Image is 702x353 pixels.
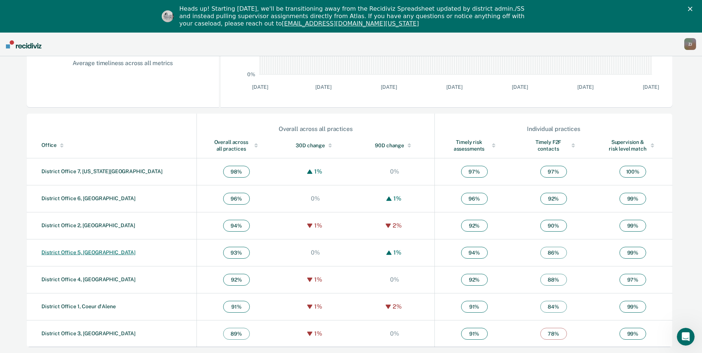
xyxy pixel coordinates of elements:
span: 91 % [461,328,488,340]
div: Z J [684,38,696,50]
div: 0% [388,276,401,283]
span: 94 % [461,247,488,259]
div: 30D change [291,142,340,149]
span: 97 % [461,166,488,178]
text: [DATE] [446,84,462,90]
a: District Office 5, [GEOGRAPHIC_DATA] [41,249,135,255]
a: [EMAIL_ADDRESS][DOMAIN_NAME][US_STATE] [282,20,419,27]
span: 99 % [619,247,646,259]
span: 99 % [619,328,646,340]
div: Office [41,142,194,148]
a: District Office 3, [GEOGRAPHIC_DATA] [41,330,135,336]
th: Toggle SortBy [27,133,197,158]
span: 84 % [540,301,567,313]
button: ZJ [684,38,696,50]
span: 99 % [619,220,646,232]
div: 90D change [370,142,420,149]
div: 1% [312,303,324,310]
text: [DATE] [381,84,397,90]
text: [DATE] [512,84,528,90]
span: 96 % [223,193,250,205]
span: 91 % [461,301,488,313]
th: Toggle SortBy [514,133,593,158]
div: 1% [312,222,324,229]
span: 97 % [540,166,567,178]
span: 92 % [461,220,488,232]
iframe: Intercom live chat [677,328,695,346]
span: 93 % [223,247,250,259]
span: 92 % [461,274,488,286]
span: 89 % [223,328,250,340]
a: District Office 1, Coeur d'Alene [41,303,116,309]
div: 0% [309,195,322,202]
a: District Office 7, [US_STATE][GEOGRAPHIC_DATA] [41,168,162,174]
div: Heads up! Starting [DATE], we'll be transitioning away from the Recidiviz Spreadsheet updated by ... [179,5,529,27]
div: 1% [312,276,324,283]
th: Toggle SortBy [593,133,672,158]
div: 1% [392,195,403,202]
span: 99 % [619,301,646,313]
th: Toggle SortBy [355,133,434,158]
div: Timely risk assessments [450,139,499,152]
text: [DATE] [252,84,268,90]
div: 1% [312,330,324,337]
div: Supervision & risk level match [608,139,658,152]
span: 88 % [540,274,567,286]
div: 0% [388,168,401,175]
span: 92 % [223,274,250,286]
div: 1% [392,249,403,256]
th: Toggle SortBy [197,133,276,158]
span: 96 % [461,193,488,205]
div: 0% [388,330,401,337]
span: 100 % [619,166,646,178]
div: Overall across all practices [197,125,434,132]
span: 92 % [540,193,567,205]
span: 86 % [540,247,567,259]
div: 0% [309,249,322,256]
span: 98 % [223,166,250,178]
span: 91 % [223,301,250,313]
text: [DATE] [577,84,593,90]
div: 2% [391,222,404,229]
div: Overall across all practices [212,139,261,152]
img: Profile image for Kim [162,10,174,22]
span: 94 % [223,220,250,232]
span: 97 % [619,274,646,286]
a: District Office 6, [GEOGRAPHIC_DATA] [41,195,135,201]
span: 78 % [540,328,567,340]
a: District Office 4, [GEOGRAPHIC_DATA] [41,276,135,282]
span: 90 % [540,220,567,232]
div: 1% [312,168,324,175]
th: Toggle SortBy [276,133,355,158]
div: Timely F2F contacts [528,139,578,152]
div: 2% [391,303,404,310]
a: District Office 2, [GEOGRAPHIC_DATA] [41,222,135,228]
div: Individual practices [435,125,672,132]
th: Toggle SortBy [434,133,514,158]
img: Recidiviz [6,40,41,48]
text: [DATE] [315,84,331,90]
text: [DATE] [643,84,659,90]
div: Close [688,7,695,11]
span: 99 % [619,193,646,205]
div: Average timeliness across all metrics [50,60,195,67]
